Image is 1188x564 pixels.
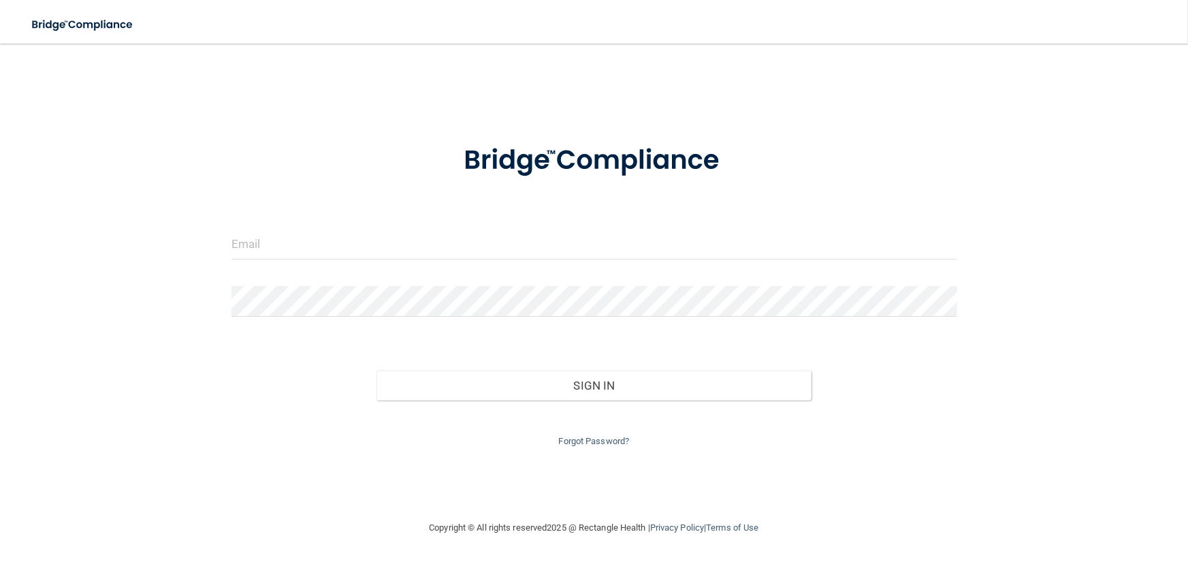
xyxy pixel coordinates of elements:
[706,522,758,533] a: Terms of Use
[436,125,753,196] img: bridge_compliance_login_screen.278c3ca4.svg
[559,436,630,446] a: Forgot Password?
[20,11,146,39] img: bridge_compliance_login_screen.278c3ca4.svg
[346,506,843,550] div: Copyright © All rights reserved 2025 @ Rectangle Health | |
[231,229,957,260] input: Email
[650,522,704,533] a: Privacy Policy
[376,371,812,401] button: Sign In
